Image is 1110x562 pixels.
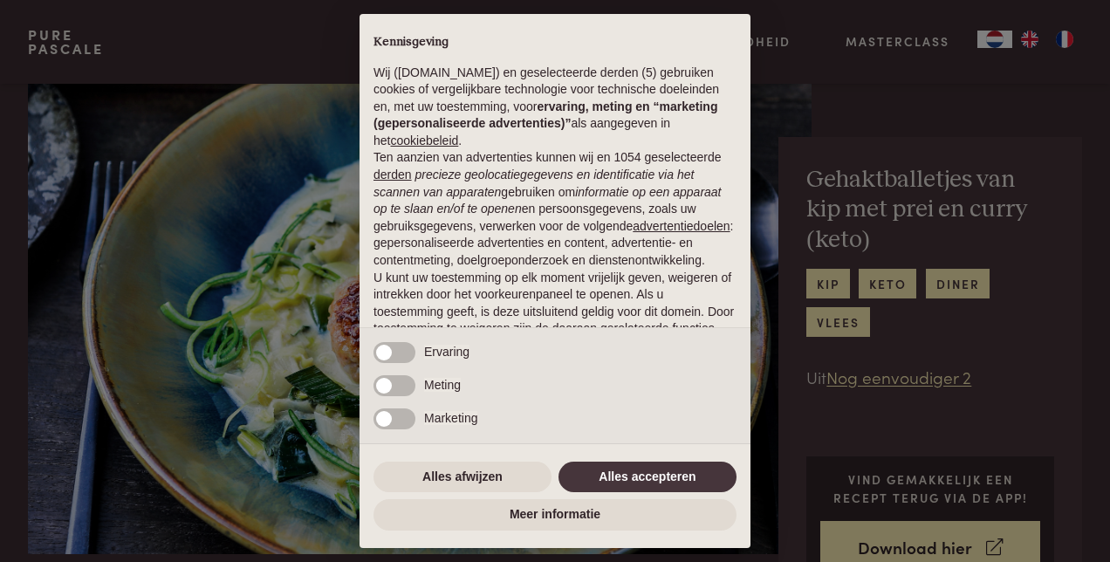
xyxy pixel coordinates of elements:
span: Marketing [424,411,477,425]
button: Meer informatie [373,499,737,531]
button: Alles accepteren [558,462,737,493]
p: Wij ([DOMAIN_NAME]) en geselecteerde derden (5) gebruiken cookies of vergelijkbare technologie vo... [373,65,737,150]
em: informatie op een apparaat op te slaan en/of te openen [373,185,722,216]
a: cookiebeleid [390,134,458,147]
button: derden [373,167,412,184]
p: U kunt uw toestemming op elk moment vrijelijk geven, weigeren of intrekken door het voorkeurenpan... [373,270,737,355]
span: Ervaring [424,345,469,359]
em: precieze geolocatiegegevens en identificatie via het scannen van apparaten [373,168,694,199]
button: advertentiedoelen [633,218,730,236]
p: Ten aanzien van advertenties kunnen wij en 1054 geselecteerde gebruiken om en persoonsgegevens, z... [373,149,737,269]
h2: Kennisgeving [373,35,737,51]
span: Meting [424,378,461,392]
button: Alles afwijzen [373,462,552,493]
strong: ervaring, meting en “marketing (gepersonaliseerde advertenties)” [373,99,717,131]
